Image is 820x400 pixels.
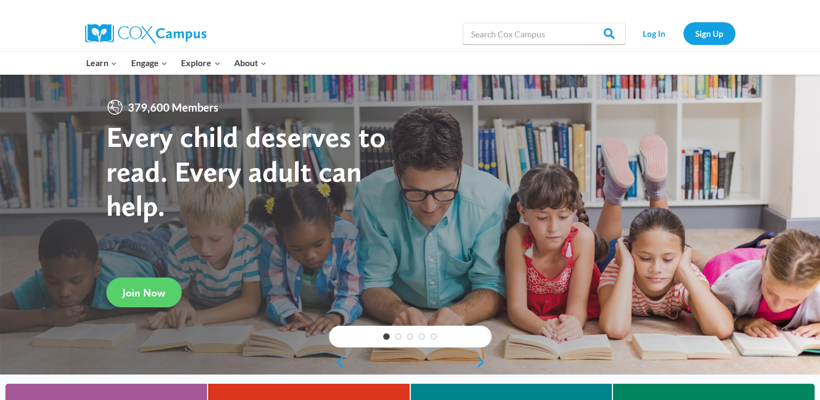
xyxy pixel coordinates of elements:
span: Learn [86,56,117,70]
a: Sign Up [683,22,735,44]
nav: Primary Navigation [80,51,274,74]
a: 1 [383,333,390,340]
img: Cox Campus [85,24,206,43]
a: previous [329,356,345,369]
div: content slider buttons [329,351,492,373]
span: Join Now [122,286,165,299]
a: next [475,356,492,369]
a: 3 [407,333,414,340]
span: About [234,56,267,70]
strong: Every child deserves to read. Every adult can help. [106,119,386,223]
a: 4 [418,333,425,340]
span: Engage [131,56,167,70]
a: 2 [395,333,402,340]
a: 5 [430,333,437,340]
a: Join Now [106,278,182,307]
nav: Secondary Navigation [631,22,735,44]
a: Log In [631,22,678,44]
span: 379,600 Members [124,99,223,116]
span: Explore [181,56,220,70]
input: Search Cox Campus [463,23,625,44]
